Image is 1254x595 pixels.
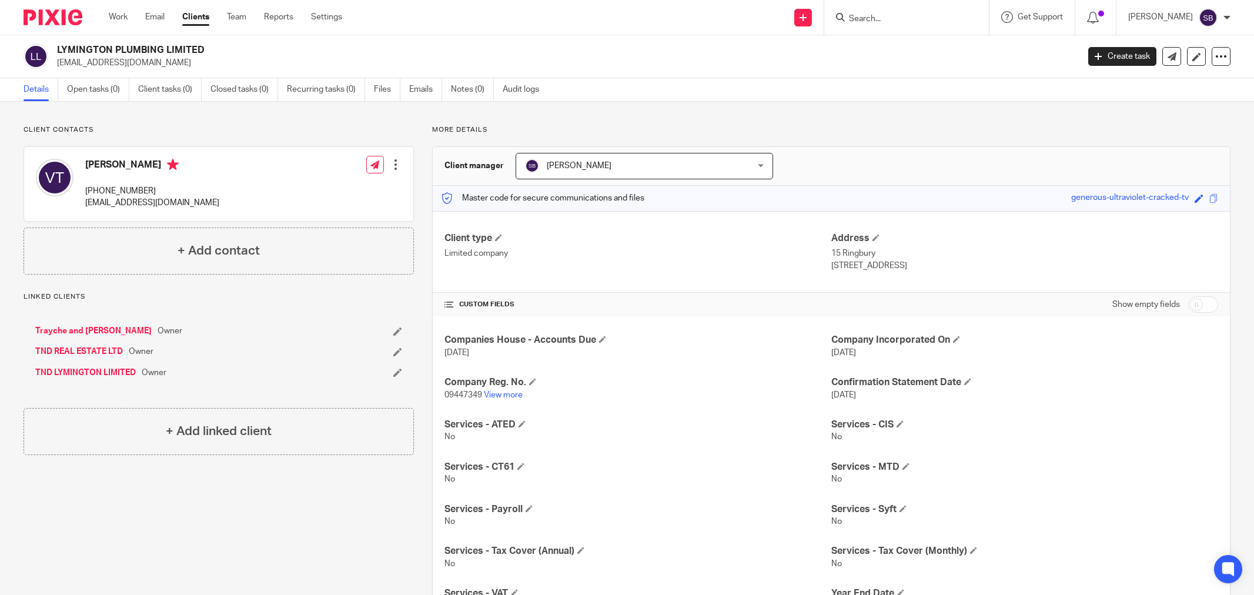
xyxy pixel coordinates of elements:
[444,376,831,389] h4: Company Reg. No.
[444,560,455,568] span: No
[85,159,219,173] h4: [PERSON_NAME]
[444,545,831,557] h4: Services - Tax Cover (Annual)
[444,160,504,172] h3: Client manager
[831,475,842,483] span: No
[484,391,523,399] a: View more
[138,78,202,101] a: Client tasks (0)
[374,78,400,101] a: Files
[24,44,48,69] img: svg%3E
[444,232,831,245] h4: Client type
[831,517,842,526] span: No
[547,162,611,170] span: [PERSON_NAME]
[831,376,1218,389] h4: Confirmation Statement Date
[24,9,82,25] img: Pixie
[444,334,831,346] h4: Companies House - Accounts Due
[831,461,1218,473] h4: Services - MTD
[444,461,831,473] h4: Services - CT61
[36,159,73,196] img: svg%3E
[848,14,954,25] input: Search
[503,78,548,101] a: Audit logs
[1128,11,1193,23] p: [PERSON_NAME]
[444,503,831,516] h4: Services - Payroll
[24,292,414,302] p: Linked clients
[109,11,128,23] a: Work
[831,419,1218,431] h4: Services - CIS
[831,503,1218,516] h4: Services - Syft
[24,125,414,135] p: Client contacts
[525,159,539,173] img: svg%3E
[444,300,831,309] h4: CUSTOM FIELDS
[287,78,365,101] a: Recurring tasks (0)
[1199,8,1218,27] img: svg%3E
[1088,47,1156,66] a: Create task
[831,560,842,568] span: No
[1018,13,1063,21] span: Get Support
[444,248,831,259] p: Limited company
[158,325,182,337] span: Owner
[831,248,1218,259] p: 15 Ringbury
[831,433,842,441] span: No
[444,433,455,441] span: No
[166,422,272,440] h4: + Add linked client
[831,349,856,357] span: [DATE]
[182,11,209,23] a: Clients
[831,391,856,399] span: [DATE]
[35,325,152,337] a: Trayche and [PERSON_NAME]
[85,185,219,197] p: [PHONE_NUMBER]
[444,391,482,399] span: 09447349
[444,419,831,431] h4: Services - ATED
[142,367,166,379] span: Owner
[227,11,246,23] a: Team
[145,11,165,23] a: Email
[57,57,1071,69] p: [EMAIL_ADDRESS][DOMAIN_NAME]
[178,242,260,260] h4: + Add contact
[451,78,494,101] a: Notes (0)
[129,346,153,357] span: Owner
[831,334,1218,346] h4: Company Incorporated On
[311,11,342,23] a: Settings
[35,346,123,357] a: TND REAL ESTATE LTD
[57,44,868,56] h2: LYMINGTON PLUMBING LIMITED
[444,475,455,483] span: No
[1071,192,1189,205] div: generous-ultraviolet-cracked-tv
[167,159,179,171] i: Primary
[831,232,1218,245] h4: Address
[85,197,219,209] p: [EMAIL_ADDRESS][DOMAIN_NAME]
[35,367,136,379] a: TND LYMINGTON LIMITED
[432,125,1230,135] p: More details
[444,517,455,526] span: No
[442,192,644,204] p: Master code for secure communications and files
[1112,299,1180,310] label: Show empty fields
[831,545,1218,557] h4: Services - Tax Cover (Monthly)
[264,11,293,23] a: Reports
[831,260,1218,272] p: [STREET_ADDRESS]
[24,78,58,101] a: Details
[444,349,469,357] span: [DATE]
[67,78,129,101] a: Open tasks (0)
[409,78,442,101] a: Emails
[210,78,278,101] a: Closed tasks (0)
